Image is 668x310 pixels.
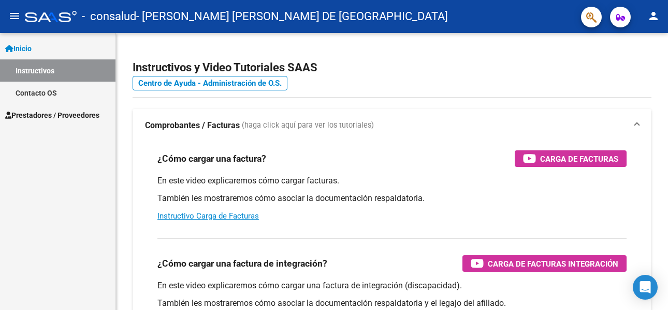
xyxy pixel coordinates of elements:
[8,10,21,22] mat-icon: menu
[133,109,651,142] mat-expansion-panel-header: Comprobantes / Facturas (haga click aquí para ver los tutoriales)
[145,120,240,131] strong: Comprobantes / Facturas
[488,257,618,270] span: Carga de Facturas Integración
[633,275,658,300] div: Open Intercom Messenger
[157,193,627,204] p: También les mostraremos cómo asociar la documentación respaldatoria.
[157,175,627,187] p: En este video explicaremos cómo cargar facturas.
[540,152,618,165] span: Carga de Facturas
[242,120,374,131] span: (haga click aquí para ver los tutoriales)
[5,43,32,54] span: Inicio
[157,298,627,309] p: También les mostraremos cómo asociar la documentación respaldatoria y el legajo del afiliado.
[515,150,627,167] button: Carga de Facturas
[5,110,99,121] span: Prestadores / Proveedores
[157,151,266,166] h3: ¿Cómo cargar una factura?
[157,211,259,221] a: Instructivo Carga de Facturas
[157,280,627,291] p: En este video explicaremos cómo cargar una factura de integración (discapacidad).
[157,256,327,271] h3: ¿Cómo cargar una factura de integración?
[462,255,627,272] button: Carga de Facturas Integración
[136,5,448,28] span: - [PERSON_NAME] [PERSON_NAME] DE [GEOGRAPHIC_DATA]
[82,5,136,28] span: - consalud
[133,58,651,78] h2: Instructivos y Video Tutoriales SAAS
[133,76,287,90] a: Centro de Ayuda - Administración de O.S.
[647,10,660,22] mat-icon: person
